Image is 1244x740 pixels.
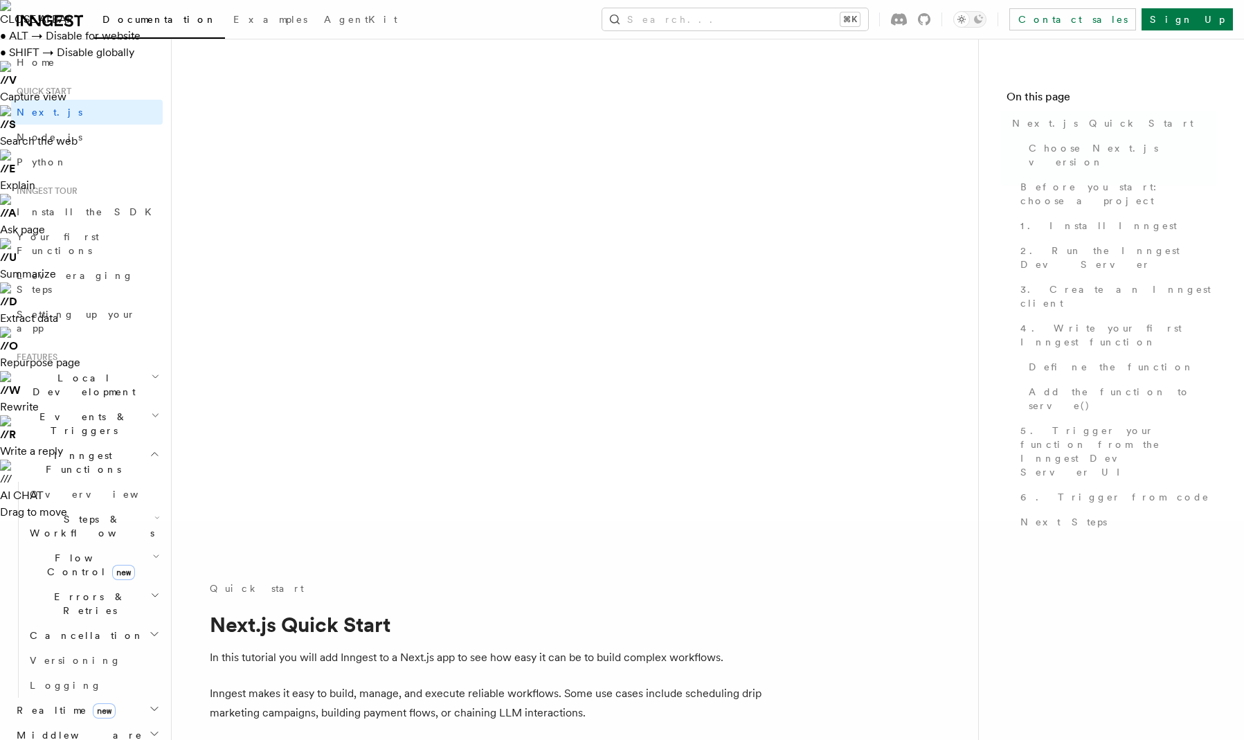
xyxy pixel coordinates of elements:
[24,507,163,545] button: Steps & Workflows
[24,545,163,584] button: Flow Controlnew
[24,623,163,648] button: Cancellation
[24,512,154,540] span: Steps & Workflows
[30,655,121,666] span: Versioning
[11,703,116,717] span: Realtime
[24,648,163,673] a: Versioning
[1015,509,1216,534] a: Next Steps
[112,565,135,580] span: new
[93,703,116,719] span: new
[11,482,163,698] div: Inngest Functions
[24,590,150,617] span: Errors & Retries
[210,684,764,723] p: Inngest makes it easy to build, manage, and execute reliable workflows. Some use cases include sc...
[30,680,102,691] span: Logging
[24,629,144,642] span: Cancellation
[24,551,152,579] span: Flow Control
[210,648,764,667] p: In this tutorial you will add Inngest to a Next.js app to see how easy it can be to build complex...
[24,673,163,698] a: Logging
[1020,515,1107,529] span: Next Steps
[11,698,163,723] button: Realtimenew
[210,581,304,595] a: Quick start
[210,612,764,637] h1: Next.js Quick Start
[24,584,163,623] button: Errors & Retries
